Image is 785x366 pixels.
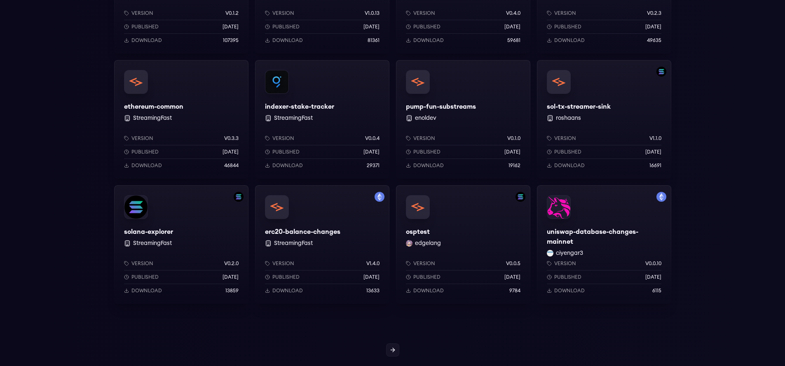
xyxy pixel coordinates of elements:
[652,287,661,294] p: 6115
[131,37,162,44] p: Download
[272,274,300,280] p: Published
[413,135,435,142] p: Version
[415,114,436,122] button: enoldev
[131,135,153,142] p: Version
[508,162,520,169] p: 19162
[506,260,520,267] p: v0.0.5
[272,162,303,169] p: Download
[133,114,172,122] button: StreamingFast
[413,274,441,280] p: Published
[224,260,239,267] p: v0.2.0
[366,287,380,294] p: 13633
[645,149,661,155] p: [DATE]
[131,274,159,280] p: Published
[363,149,380,155] p: [DATE]
[554,287,585,294] p: Download
[114,60,248,179] a: ethereum-commonethereum-common StreamingFastVersionv0.3.3Published[DATE]Download46844
[504,149,520,155] p: [DATE]
[272,10,294,16] p: Version
[366,260,380,267] p: v1.4.0
[506,10,520,16] p: v0.4.0
[365,10,380,16] p: v1.0.13
[272,23,300,30] p: Published
[504,274,520,280] p: [DATE]
[272,260,294,267] p: Version
[224,135,239,142] p: v0.3.3
[375,192,384,202] img: Filter by mainnet network
[537,60,671,179] a: Filter by solana networksol-tx-streamer-sinksol-tx-streamer-sink roshaansVersionv1.1.0Published[D...
[274,239,313,247] button: StreamingFast
[413,23,441,30] p: Published
[223,274,239,280] p: [DATE]
[223,149,239,155] p: [DATE]
[554,135,576,142] p: Version
[131,260,153,267] p: Version
[413,37,444,44] p: Download
[234,192,244,202] img: Filter by solana network
[645,260,661,267] p: v0.0.10
[645,23,661,30] p: [DATE]
[554,23,581,30] p: Published
[537,185,671,304] a: Filter by mainnet networkuniswap-database-changes-mainnetuniswap-database-changes-mainnetciyengar...
[363,23,380,30] p: [DATE]
[131,162,162,169] p: Download
[413,162,444,169] p: Download
[656,67,666,77] img: Filter by solana network
[368,37,380,44] p: 81361
[255,60,389,179] a: indexer-stake-trackerindexer-stake-tracker StreamingFastVersionv0.0.4Published[DATE]Download29371
[556,114,581,122] button: roshaans
[507,135,520,142] p: v0.1.0
[507,37,520,44] p: 59681
[554,274,581,280] p: Published
[272,135,294,142] p: Version
[225,10,239,16] p: v0.1.2
[649,135,661,142] p: v1.1.0
[645,274,661,280] p: [DATE]
[554,162,585,169] p: Download
[131,287,162,294] p: Download
[223,37,239,44] p: 107395
[133,239,172,247] button: StreamingFast
[131,10,153,16] p: Version
[131,23,159,30] p: Published
[413,149,441,155] p: Published
[647,10,661,16] p: v0.2.3
[504,23,520,30] p: [DATE]
[413,287,444,294] p: Download
[554,149,581,155] p: Published
[272,149,300,155] p: Published
[415,239,441,247] button: edgelang
[554,37,585,44] p: Download
[272,37,303,44] p: Download
[224,162,239,169] p: 46844
[413,10,435,16] p: Version
[272,287,303,294] p: Download
[223,23,239,30] p: [DATE]
[274,114,313,122] button: StreamingFast
[556,249,583,257] button: ciyengar3
[649,162,661,169] p: 16691
[363,274,380,280] p: [DATE]
[131,149,159,155] p: Published
[367,162,380,169] p: 29371
[225,287,239,294] p: 13859
[554,260,576,267] p: Version
[647,37,661,44] p: 49635
[396,185,530,304] a: Filter by solana networkosptestosptestedgelang edgelangVersionv0.0.5Published[DATE]Download9784
[413,260,435,267] p: Version
[554,10,576,16] p: Version
[365,135,380,142] p: v0.0.4
[255,185,389,304] a: Filter by mainnet networkerc20-balance-changeserc20-balance-changes StreamingFastVersionv1.4.0Pub...
[509,287,520,294] p: 9784
[114,185,248,304] a: Filter by solana networksolana-explorersolana-explorer StreamingFastVersionv0.2.0Published[DATE]D...
[396,60,530,179] a: pump-fun-substreamspump-fun-substreams enoldevVersionv0.1.0Published[DATE]Download19162
[656,192,666,202] img: Filter by mainnet network
[516,192,525,202] img: Filter by solana network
